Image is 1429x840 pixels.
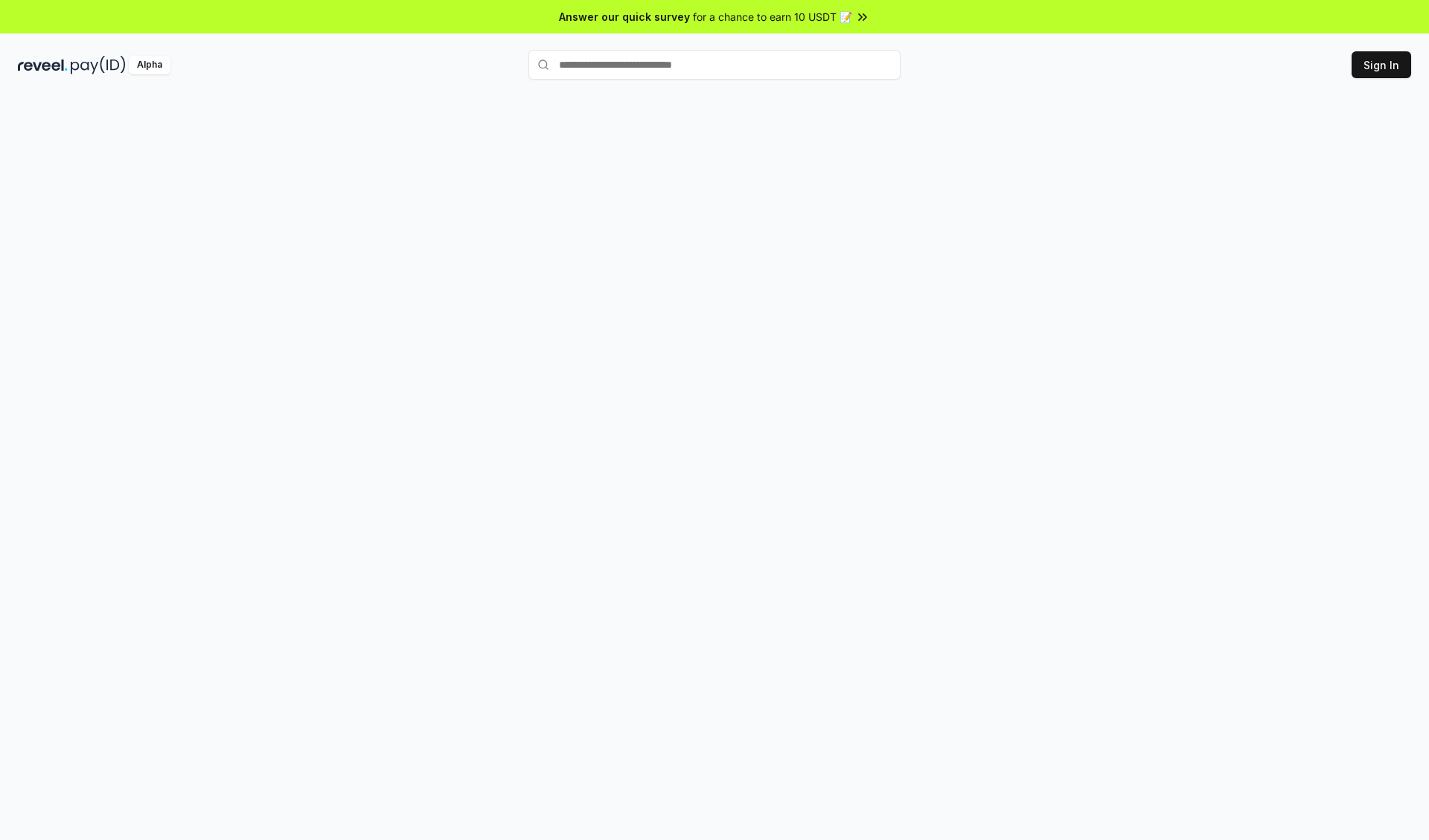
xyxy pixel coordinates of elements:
span: for a chance to earn 10 USDT 📝 [693,9,852,25]
button: Sign In [1352,51,1411,78]
div: Alpha [129,56,170,74]
img: reveel_dark [18,56,68,74]
img: pay_id [71,56,126,74]
span: Answer our quick survey [559,9,690,25]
